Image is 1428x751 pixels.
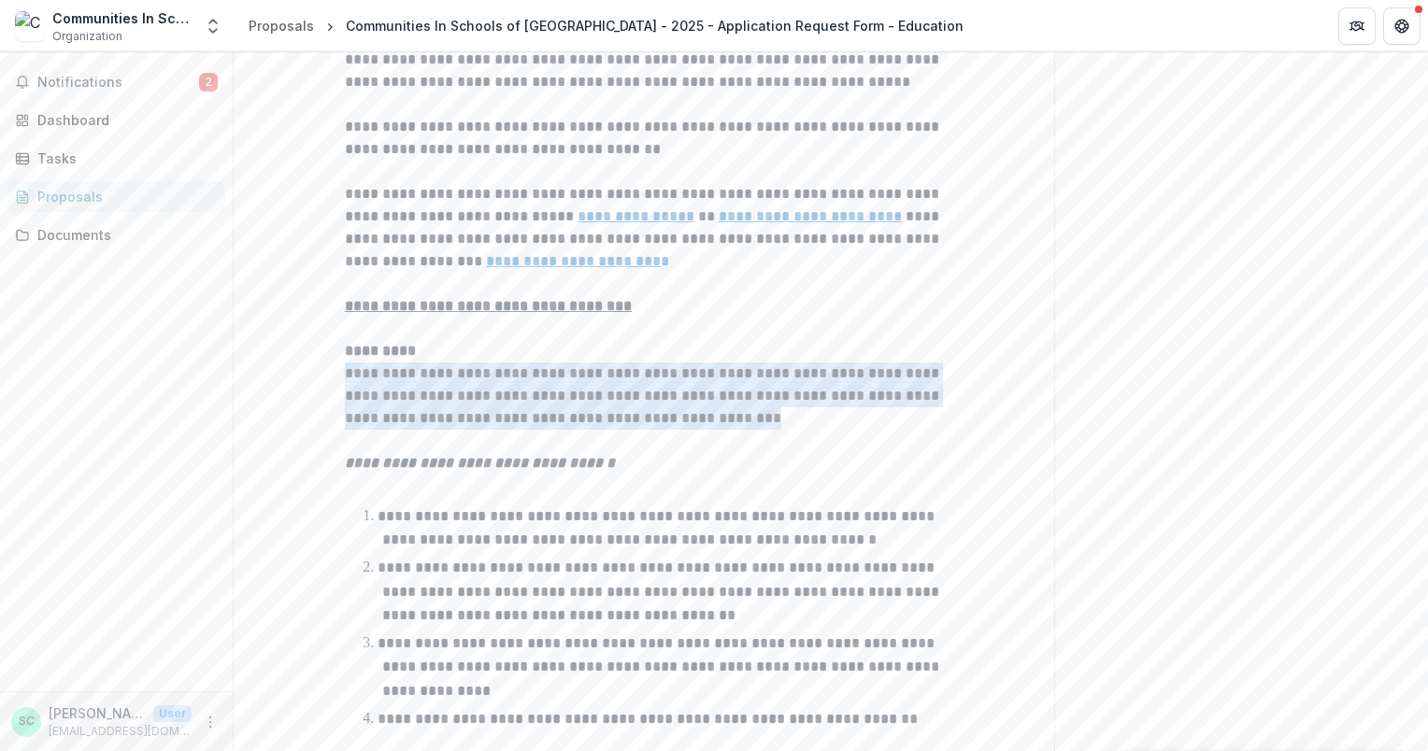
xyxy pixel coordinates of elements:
[199,711,221,733] button: More
[15,11,45,41] img: Communities In Schools of Houston
[7,105,225,135] a: Dashboard
[7,220,225,250] a: Documents
[37,225,210,245] div: Documents
[37,110,210,130] div: Dashboard
[7,181,225,212] a: Proposals
[1338,7,1376,45] button: Partners
[49,703,146,723] p: [PERSON_NAME]
[37,187,210,206] div: Proposals
[241,12,971,39] nav: breadcrumb
[37,149,210,168] div: Tasks
[52,8,193,28] div: Communities In Schools of [GEOGRAPHIC_DATA]
[1383,7,1421,45] button: Get Help
[19,716,35,728] div: Sarah Conlon
[49,723,192,740] p: [EMAIL_ADDRESS][DOMAIN_NAME]
[199,73,218,92] span: 2
[153,705,192,722] p: User
[52,28,122,45] span: Organization
[7,67,225,97] button: Notifications2
[7,143,225,174] a: Tasks
[346,16,964,35] div: Communities In Schools of [GEOGRAPHIC_DATA] - 2025 - Application Request Form - Education
[241,12,321,39] a: Proposals
[37,75,199,91] span: Notifications
[249,16,314,35] div: Proposals
[200,7,226,45] button: Open entity switcher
